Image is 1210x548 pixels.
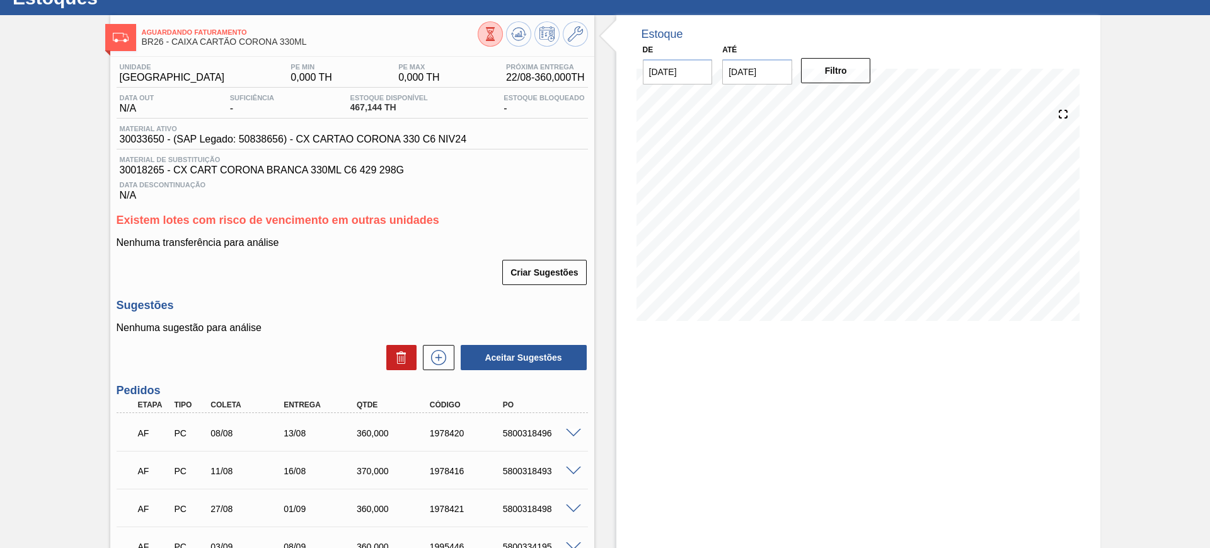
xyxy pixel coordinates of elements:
div: 5800318496 [500,428,582,438]
div: Pedido de Compra [171,504,209,514]
div: - [227,94,277,114]
span: Existem lotes com risco de vencimento em outras unidades [117,214,439,226]
div: 360,000 [354,504,435,514]
div: Pedido de Compra [171,428,209,438]
div: Qtde [354,400,435,409]
div: 360,000 [354,428,435,438]
div: N/A [117,94,158,114]
div: 13/08/2025 [280,428,362,438]
img: Ícone [113,33,129,42]
p: AF [138,428,170,438]
div: N/A [117,176,588,201]
div: Código [427,400,509,409]
p: Nenhuma sugestão para análise [117,322,588,334]
span: Estoque Bloqueado [504,94,584,102]
div: Aguardando Faturamento [135,457,173,485]
div: Nova sugestão [417,345,454,370]
p: AF [138,504,170,514]
span: 0,000 TH [398,72,440,83]
div: Aguardando Faturamento [135,419,173,447]
div: 1978416 [427,466,509,476]
button: Visão Geral dos Estoques [478,21,503,47]
div: Criar Sugestões [504,259,587,286]
span: [GEOGRAPHIC_DATA] [120,72,225,83]
span: Unidade [120,63,225,71]
div: 1978420 [427,428,509,438]
div: Excluir Sugestões [380,345,417,370]
div: 27/08/2025 [207,504,289,514]
span: PE MAX [398,63,440,71]
button: Criar Sugestões [502,260,586,285]
button: Filtro [801,58,871,83]
span: Material ativo [120,125,467,132]
button: Ir ao Master Data / Geral [563,21,588,47]
div: 16/08/2025 [280,466,362,476]
div: 01/09/2025 [280,504,362,514]
label: Até [722,45,737,54]
p: Nenhuma transferência para análise [117,237,588,248]
input: dd/mm/yyyy [643,59,713,85]
div: 5800318498 [500,504,582,514]
span: 30033650 - (SAP Legado: 50838656) - CX CARTAO CORONA 330 C6 NIV24 [120,134,467,145]
button: Programar Estoque [534,21,560,47]
span: BR26 - CAIXA CARTÃO CORONA 330ML [142,37,478,47]
button: Atualizar Gráfico [506,21,531,47]
span: Próxima Entrega [506,63,585,71]
div: 11/08/2025 [207,466,289,476]
div: Etapa [135,400,173,409]
span: Data Descontinuação [120,181,585,189]
span: Material de Substituição [120,156,585,163]
div: Estoque [642,28,683,41]
span: Estoque Disponível [350,94,428,102]
div: Coleta [207,400,289,409]
span: Data out [120,94,154,102]
span: 467,144 TH [350,103,428,112]
button: Aceitar Sugestões [461,345,587,370]
div: Aguardando Faturamento [135,495,173,523]
div: 5800318493 [500,466,582,476]
div: - [500,94,587,114]
h3: Sugestões [117,299,588,312]
p: AF [138,466,170,476]
div: 1978421 [427,504,509,514]
div: 08/08/2025 [207,428,289,438]
span: PE MIN [291,63,332,71]
h3: Pedidos [117,384,588,397]
div: Pedido de Compra [171,466,209,476]
label: De [643,45,654,54]
span: Suficiência [230,94,274,102]
span: 30018265 - CX CART CORONA BRANCA 330ML C6 429 298G [120,165,585,176]
div: Aceitar Sugestões [454,344,588,371]
div: PO [500,400,582,409]
div: 370,000 [354,466,435,476]
span: 0,000 TH [291,72,332,83]
span: Aguardando Faturamento [142,28,478,36]
span: 22/08 - 360,000 TH [506,72,585,83]
div: Entrega [280,400,362,409]
div: Tipo [171,400,209,409]
input: dd/mm/yyyy [722,59,792,85]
